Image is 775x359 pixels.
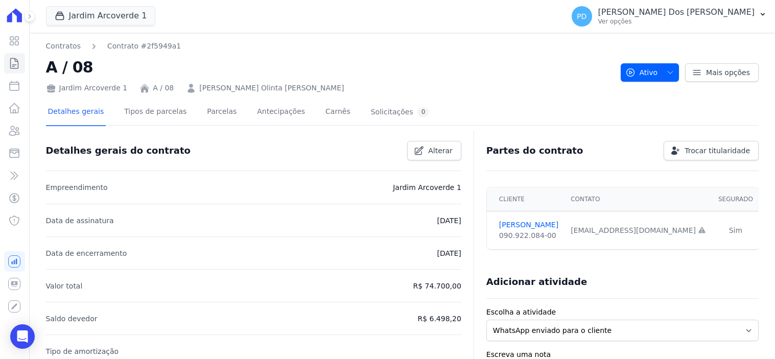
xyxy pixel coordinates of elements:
span: Trocar titularidade [685,146,750,156]
span: Ativo [625,63,658,82]
a: Mais opções [685,63,759,82]
p: Saldo devedor [46,313,98,325]
a: A / 08 [153,83,174,93]
p: Jardim Arcoverde 1 [393,181,461,194]
div: Open Intercom Messenger [10,324,35,349]
button: Jardim Arcoverde 1 [46,6,156,26]
p: [PERSON_NAME] Dos [PERSON_NAME] [598,7,755,17]
p: [DATE] [437,247,461,259]
div: 090.922.084-00 [499,230,558,241]
nav: Breadcrumb [46,41,613,52]
nav: Breadcrumb [46,41,181,52]
label: Escolha a atividade [486,307,759,318]
a: Trocar titularidade [664,141,759,160]
th: Segurado [712,187,759,211]
p: Ver opções [598,17,755,26]
h3: Detalhes gerais do contrato [46,145,191,157]
p: Empreendimento [46,181,108,194]
a: [PERSON_NAME] [499,220,558,230]
td: Sim [712,211,759,250]
a: Antecipações [255,99,307,126]
span: PD [577,13,586,20]
a: Parcelas [205,99,239,126]
th: Contato [565,187,712,211]
div: 0 [417,107,430,117]
div: Jardim Arcoverde 1 [46,83,128,93]
h3: Adicionar atividade [486,276,587,288]
th: Cliente [487,187,565,211]
div: [EMAIL_ADDRESS][DOMAIN_NAME] [571,225,706,236]
a: Tipos de parcelas [122,99,189,126]
span: Alterar [428,146,453,156]
p: Tipo de amortização [46,345,119,357]
p: Data de assinatura [46,214,114,227]
h3: Partes do contrato [486,145,583,157]
a: Solicitações0 [369,99,432,126]
p: R$ 74.700,00 [413,280,461,292]
a: Alterar [407,141,461,160]
button: PD [PERSON_NAME] Dos [PERSON_NAME] Ver opções [563,2,775,31]
h2: A / 08 [46,56,613,79]
a: Contratos [46,41,81,52]
span: Mais opções [706,67,750,78]
p: R$ 6.498,20 [417,313,461,325]
a: Detalhes gerais [46,99,106,126]
div: Solicitações [371,107,430,117]
button: Ativo [621,63,679,82]
a: Contrato #2f5949a1 [107,41,181,52]
a: [PERSON_NAME] Olinta [PERSON_NAME] [199,83,344,93]
p: Valor total [46,280,83,292]
p: [DATE] [437,214,461,227]
p: Data de encerramento [46,247,127,259]
a: Carnês [323,99,353,126]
